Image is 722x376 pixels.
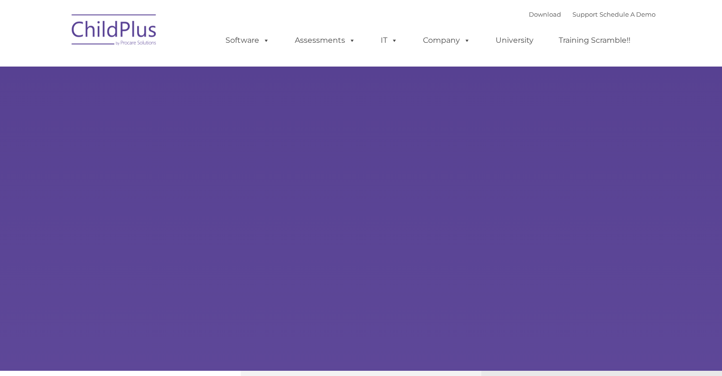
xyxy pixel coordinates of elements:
[371,31,407,50] a: IT
[529,10,561,18] a: Download
[572,10,598,18] a: Support
[216,31,279,50] a: Software
[285,31,365,50] a: Assessments
[529,10,656,18] font: |
[600,10,656,18] a: Schedule A Demo
[486,31,543,50] a: University
[549,31,640,50] a: Training Scramble!!
[67,8,162,55] img: ChildPlus by Procare Solutions
[413,31,480,50] a: Company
